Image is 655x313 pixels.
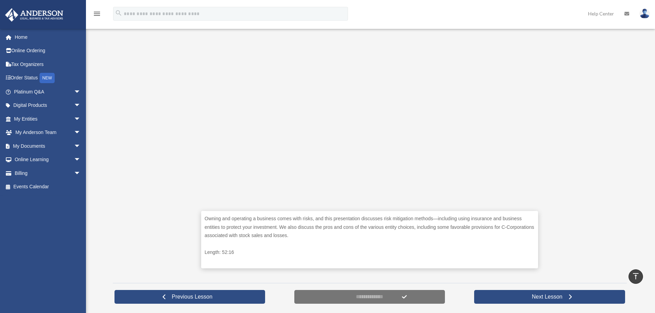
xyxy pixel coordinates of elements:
span: Previous Lesson [166,293,218,300]
div: NEW [40,73,55,83]
a: Platinum Q&Aarrow_drop_down [5,85,91,99]
span: arrow_drop_down [74,85,88,99]
a: menu [93,12,101,18]
img: User Pic [640,9,650,19]
span: arrow_drop_down [74,112,88,126]
span: arrow_drop_down [74,99,88,113]
p: Owning and operating a business comes with risks, and this presentation discusses risk mitigation... [205,214,535,240]
i: vertical_align_top [632,272,640,280]
a: Digital Productsarrow_drop_down [5,99,91,112]
a: Previous Lesson [114,290,265,304]
a: Online Ordering [5,44,91,58]
a: Billingarrow_drop_down [5,166,91,180]
span: arrow_drop_down [74,139,88,153]
span: Next Lesson [526,293,568,300]
p: Length: 52:16 [205,248,535,257]
a: vertical_align_top [629,269,643,284]
a: Next Lesson [474,290,625,304]
span: arrow_drop_down [74,166,88,180]
a: Tax Organizers [5,57,91,71]
span: arrow_drop_down [74,153,88,167]
a: Events Calendar [5,180,91,194]
i: menu [93,10,101,18]
a: My Entitiesarrow_drop_down [5,112,91,126]
a: My Anderson Teamarrow_drop_down [5,126,91,139]
img: Anderson Advisors Platinum Portal [3,8,65,22]
a: Home [5,30,91,44]
iframe: Use of Business Entities [201,18,538,208]
a: Online Learningarrow_drop_down [5,153,91,167]
i: search [115,9,122,17]
a: My Documentsarrow_drop_down [5,139,91,153]
span: arrow_drop_down [74,126,88,140]
a: Order StatusNEW [5,71,91,85]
